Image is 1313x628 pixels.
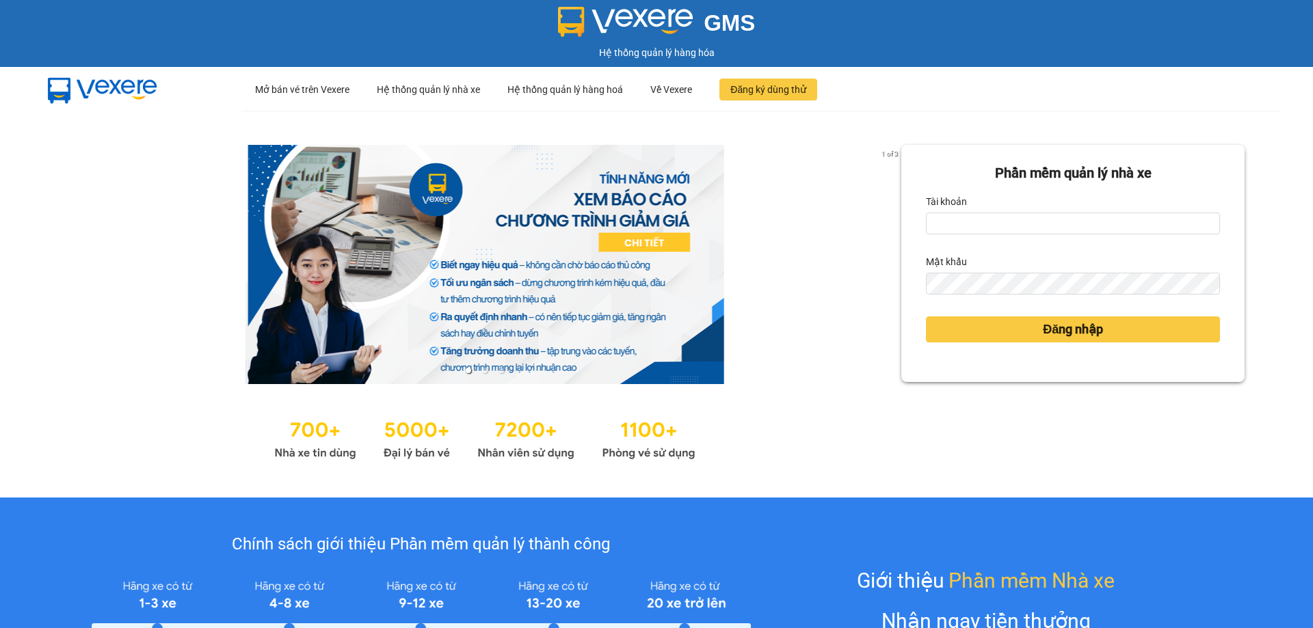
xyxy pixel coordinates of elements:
[255,68,349,111] div: Mở bán vé trên Vexere
[877,145,901,163] p: 1 of 3
[1043,320,1103,339] span: Đăng nhập
[68,145,88,384] button: previous slide / item
[857,564,1115,597] div: Giới thiệu
[926,251,967,273] label: Mật khẩu
[466,368,471,373] li: slide item 1
[482,368,488,373] li: slide item 2
[926,316,1220,342] button: Đăng nhập
[926,191,967,213] label: Tài khoản
[274,411,695,463] img: Statistics.png
[377,68,480,111] div: Hệ thống quản lý nhà xe
[704,10,755,36] span: GMS
[730,82,806,97] span: Đăng ký dùng thử
[650,68,692,111] div: Về Vexere
[92,532,750,558] div: Chính sách giới thiệu Phần mềm quản lý thành công
[949,564,1115,597] span: Phần mềm Nhà xe
[558,7,693,37] img: logo 2
[499,368,504,373] li: slide item 3
[558,21,756,31] a: GMS
[926,273,1220,295] input: Mật khẩu
[507,68,623,111] div: Hệ thống quản lý hàng hoá
[926,213,1220,234] input: Tài khoản
[926,163,1220,184] div: Phần mềm quản lý nhà xe
[882,145,901,384] button: next slide / item
[719,79,817,100] button: Đăng ký dùng thử
[34,67,171,112] img: mbUUG5Q.png
[3,45,1310,60] div: Hệ thống quản lý hàng hóa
